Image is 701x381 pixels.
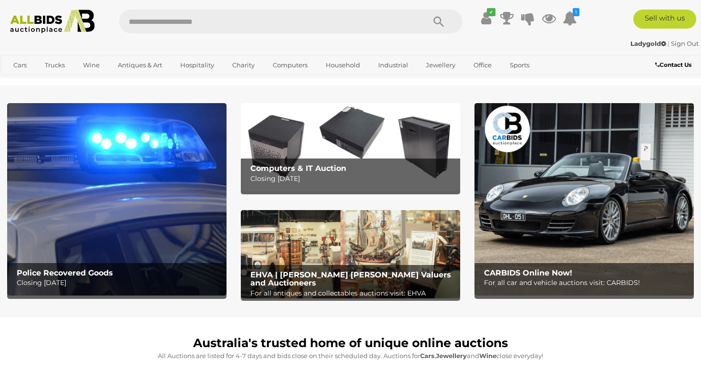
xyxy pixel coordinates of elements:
[573,8,579,16] i: 1
[630,40,666,47] strong: Ladygold
[250,270,451,288] b: EHVA | [PERSON_NAME] [PERSON_NAME] Valuers and Auctioneers
[655,60,694,70] a: Contact Us
[467,57,498,73] a: Office
[77,57,106,73] a: Wine
[12,337,689,350] h1: Australia's trusted home of unique online auctions
[250,164,346,173] b: Computers & IT Auction
[241,210,460,298] a: EHVA | Evans Hastings Valuers and Auctioneers EHVA | [PERSON_NAME] [PERSON_NAME] Valuers and Auct...
[484,277,690,289] p: For all car and vehicle auctions visit: CARBIDS!
[504,57,536,73] a: Sports
[655,61,691,68] b: Contact Us
[241,103,460,191] img: Computers & IT Auction
[112,57,168,73] a: Antiques & Art
[474,103,694,296] a: CARBIDS Online Now! CARBIDS Online Now! For all car and vehicle auctions visit: CARBIDS!
[241,210,460,298] img: EHVA | Evans Hastings Valuers and Auctioneers
[633,10,696,29] a: Sell with us
[668,40,670,47] span: |
[474,103,694,296] img: CARBIDS Online Now!
[372,57,414,73] a: Industrial
[479,10,493,27] a: ✔
[436,352,467,360] strong: Jewellery
[267,57,314,73] a: Computers
[17,277,222,289] p: Closing [DATE]
[7,103,227,296] img: Police Recovered Goods
[563,10,577,27] a: 1
[671,40,699,47] a: Sign Out
[420,57,462,73] a: Jewellery
[39,57,71,73] a: Trucks
[226,57,261,73] a: Charity
[250,173,456,185] p: Closing [DATE]
[484,268,572,277] b: CARBIDS Online Now!
[420,352,434,360] strong: Cars
[250,287,456,299] p: For all antiques and collectables auctions visit: EHVA
[7,57,33,73] a: Cars
[174,57,220,73] a: Hospitality
[320,57,366,73] a: Household
[7,73,87,89] a: [GEOGRAPHIC_DATA]
[17,268,113,277] b: Police Recovered Goods
[630,40,668,47] a: Ladygold
[12,350,689,361] p: All Auctions are listed for 4-7 days and bids close on their scheduled day. Auctions for , and cl...
[487,8,495,16] i: ✔
[241,103,460,191] a: Computers & IT Auction Computers & IT Auction Closing [DATE]
[5,10,100,33] img: Allbids.com.au
[479,352,496,360] strong: Wine
[415,10,463,33] button: Search
[7,103,227,296] a: Police Recovered Goods Police Recovered Goods Closing [DATE]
